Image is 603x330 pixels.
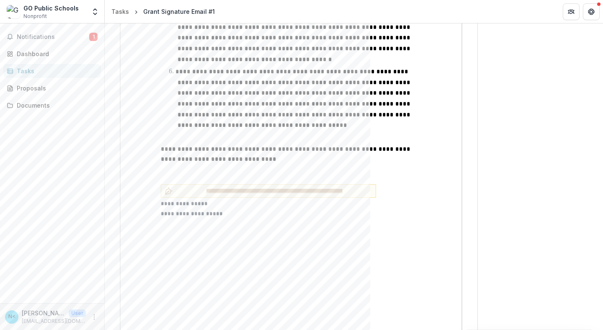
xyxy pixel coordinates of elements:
[17,67,94,75] div: Tasks
[8,314,15,320] div: Natalie Tovani Walchuk <nwalchuk@gopublicschools.org>
[143,7,215,16] div: Grant Signature Email #1
[22,309,65,317] p: [PERSON_NAME] <[EMAIL_ADDRESS][DOMAIN_NAME]>
[3,81,101,95] a: Proposals
[89,312,99,322] button: More
[3,47,101,61] a: Dashboard
[108,5,132,18] a: Tasks
[3,98,101,112] a: Documents
[69,309,86,317] p: User
[17,34,89,41] span: Notifications
[89,3,101,20] button: Open entity switcher
[17,84,94,93] div: Proposals
[583,3,600,20] button: Get Help
[23,13,47,20] span: Nonprofit
[563,3,580,20] button: Partners
[108,5,218,18] nav: breadcrumb
[111,7,129,16] div: Tasks
[7,5,20,18] img: GO Public Schools
[22,317,86,325] p: [EMAIL_ADDRESS][DOMAIN_NAME]
[89,33,98,41] span: 1
[3,30,101,44] button: Notifications1
[17,101,94,110] div: Documents
[3,64,101,78] a: Tasks
[17,49,94,58] div: Dashboard
[23,4,79,13] div: GO Public Schools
